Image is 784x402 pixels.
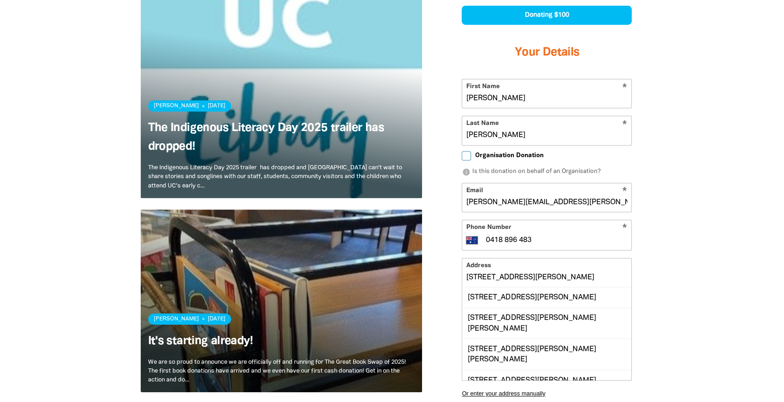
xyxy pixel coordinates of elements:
[462,167,632,177] p: Is this donation on behalf of an Organisation?
[622,224,627,233] i: Required
[462,151,471,160] input: Organisation Donation
[462,339,631,370] div: [STREET_ADDRESS][PERSON_NAME][PERSON_NAME]
[462,6,632,25] div: Donating $100
[148,336,253,347] a: It's starting already!
[462,34,632,71] h3: Your Details
[462,390,632,397] button: Or enter your address manually
[475,151,543,160] span: Organisation Donation
[462,308,631,339] div: [STREET_ADDRESS][PERSON_NAME][PERSON_NAME]
[462,370,631,390] div: [STREET_ADDRESS][PERSON_NAME]
[462,168,470,176] i: info
[148,123,384,152] a: The Indigenous Literacy Day 2025 trailer has dropped!
[462,287,631,307] div: [STREET_ADDRESS][PERSON_NAME]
